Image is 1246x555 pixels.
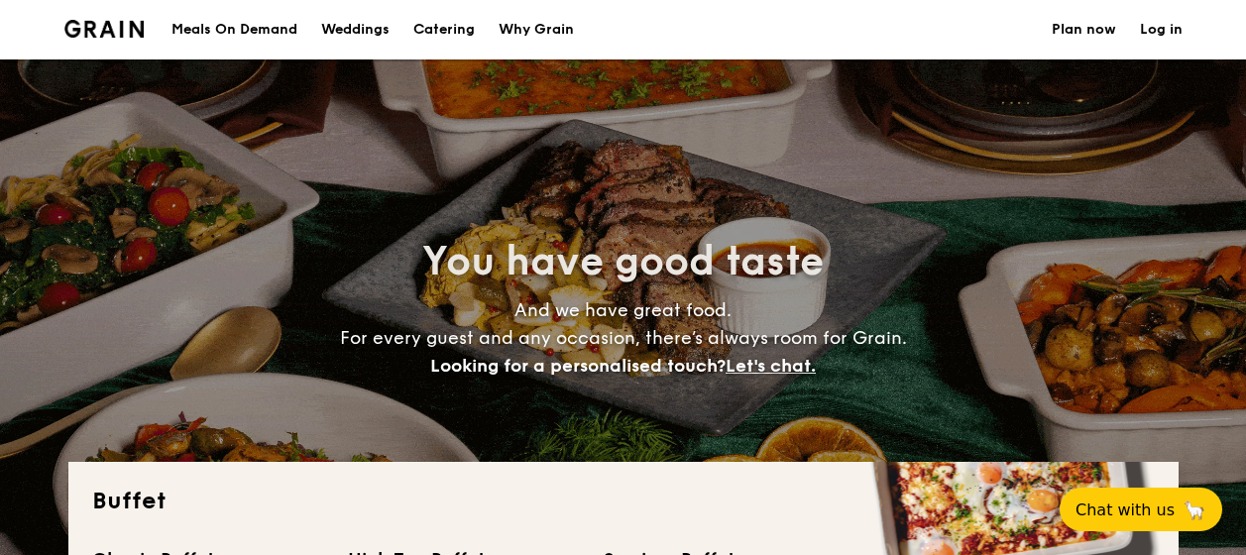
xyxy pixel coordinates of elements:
span: Chat with us [1076,500,1175,519]
span: Let's chat. [726,355,816,377]
img: Grain [64,20,145,38]
button: Chat with us🦙 [1060,488,1222,531]
span: 🦙 [1183,499,1206,521]
h2: Buffet [92,486,1155,517]
a: Logotype [64,20,145,38]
